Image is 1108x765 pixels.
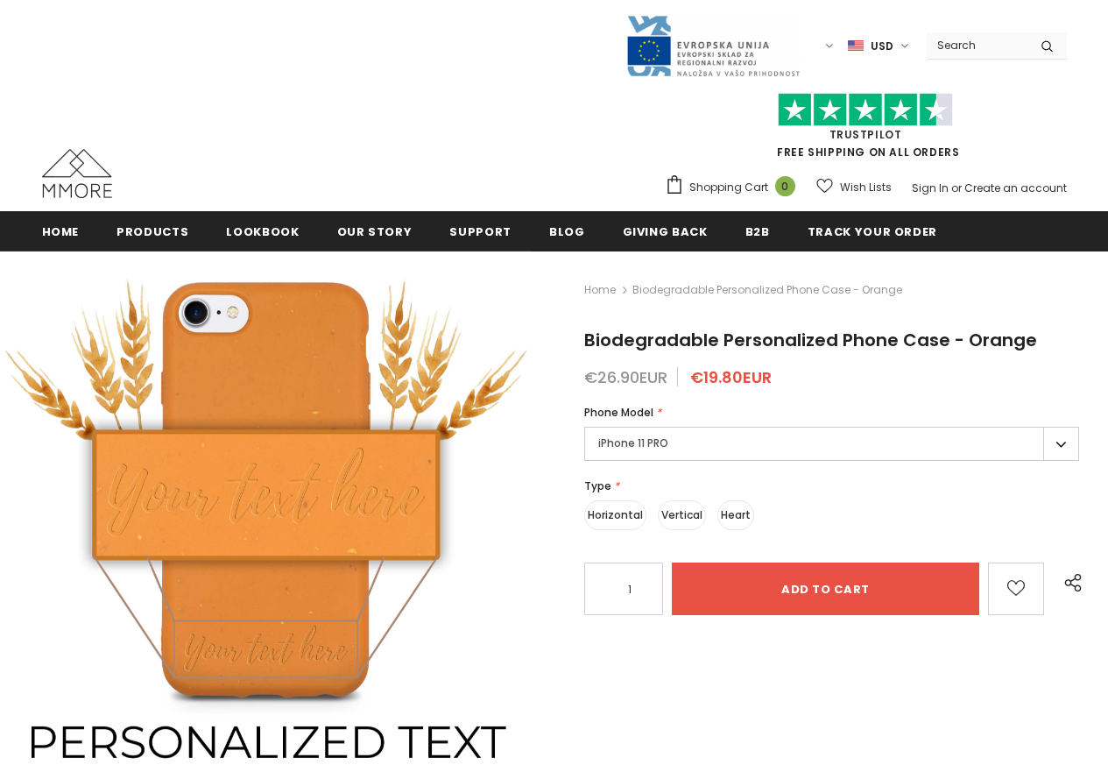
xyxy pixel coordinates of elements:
[584,366,667,388] span: €26.90EUR
[717,500,754,530] label: Heart
[689,179,768,196] span: Shopping Cart
[226,223,299,240] span: Lookbook
[665,101,1067,159] span: FREE SHIPPING ON ALL ORDERS
[927,32,1027,58] input: Search Site
[658,500,706,530] label: Vertical
[42,223,80,240] span: Home
[584,328,1037,352] span: Biodegradable Personalized Phone Case - Orange
[632,280,902,301] span: Biodegradable Personalized Phone Case - Orange
[871,38,893,55] span: USD
[778,93,953,127] img: Trust Pilot Stars
[816,172,892,202] a: Wish Lists
[745,211,770,251] a: B2B
[964,181,1067,195] a: Create an account
[840,179,892,196] span: Wish Lists
[690,366,772,388] span: €19.80EUR
[848,39,864,53] img: USD
[584,405,653,420] span: Phone Model
[584,427,1079,461] label: iPhone 11 PRO
[42,149,112,198] img: MMORE Cases
[665,174,804,201] a: Shopping Cart 0
[672,563,979,615] input: Add to cart
[549,211,585,251] a: Blog
[449,211,512,251] a: support
[775,176,795,196] span: 0
[808,211,937,251] a: Track your order
[623,211,708,251] a: Giving back
[951,181,962,195] span: or
[625,38,801,53] a: Javni Razpis
[623,223,708,240] span: Giving back
[745,223,770,240] span: B2B
[116,223,188,240] span: Products
[42,211,80,251] a: Home
[449,223,512,240] span: support
[584,478,611,493] span: Type
[829,127,902,142] a: Trustpilot
[337,211,413,251] a: Our Story
[549,223,585,240] span: Blog
[808,223,937,240] span: Track your order
[584,280,616,301] a: Home
[337,223,413,240] span: Our Story
[912,181,949,195] a: Sign In
[584,500,646,530] label: Horizontal
[625,14,801,78] img: Javni Razpis
[226,211,299,251] a: Lookbook
[116,211,188,251] a: Products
